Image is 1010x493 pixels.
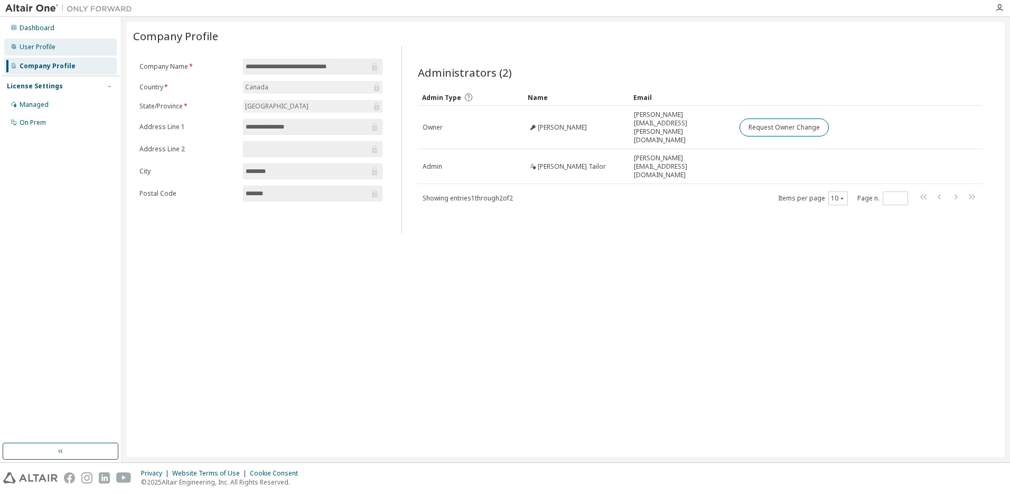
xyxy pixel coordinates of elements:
[139,62,237,71] label: Company Name
[538,123,587,132] span: [PERSON_NAME]
[20,62,76,70] div: Company Profile
[81,472,92,483] img: instagram.svg
[139,145,237,153] label: Address Line 2
[634,111,730,144] span: [PERSON_NAME][EMAIL_ADDRESS][PERSON_NAME][DOMAIN_NAME]
[139,189,237,198] label: Postal Code
[139,167,237,176] label: City
[418,65,512,80] span: Administrators (2)
[172,469,250,478] div: Website Terms of Use
[423,123,443,132] span: Owner
[20,118,46,127] div: On Prem
[423,162,442,171] span: Admin
[20,24,54,32] div: Dashboard
[634,154,730,179] span: [PERSON_NAME][EMAIL_ADDRESS][DOMAIN_NAME]
[116,472,132,483] img: youtube.svg
[778,191,848,205] span: Items per page
[244,81,270,93] div: Canada
[99,472,110,483] img: linkedin.svg
[243,100,382,113] div: [GEOGRAPHIC_DATA]
[250,469,304,478] div: Cookie Consent
[857,191,908,205] span: Page n.
[538,162,606,171] span: [PERSON_NAME] Tailor
[133,29,218,43] span: Company Profile
[139,83,237,92] label: Country
[3,472,58,483] img: altair_logo.svg
[141,478,304,487] p: © 2025 Altair Engineering, Inc. All Rights Reserved.
[20,101,49,109] div: Managed
[528,89,625,106] div: Name
[5,3,137,14] img: Altair One
[20,43,55,51] div: User Profile
[7,82,63,90] div: License Settings
[64,472,75,483] img: facebook.svg
[139,102,237,111] label: State/Province
[831,194,845,203] button: 10
[139,123,237,131] label: Address Line 1
[740,118,829,136] button: Request Owner Change
[423,194,513,203] span: Showing entries 1 through 2 of 2
[633,89,731,106] div: Email
[141,469,172,478] div: Privacy
[244,101,310,112] div: [GEOGRAPHIC_DATA]
[422,93,461,102] span: Admin Type
[243,81,382,94] div: Canada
